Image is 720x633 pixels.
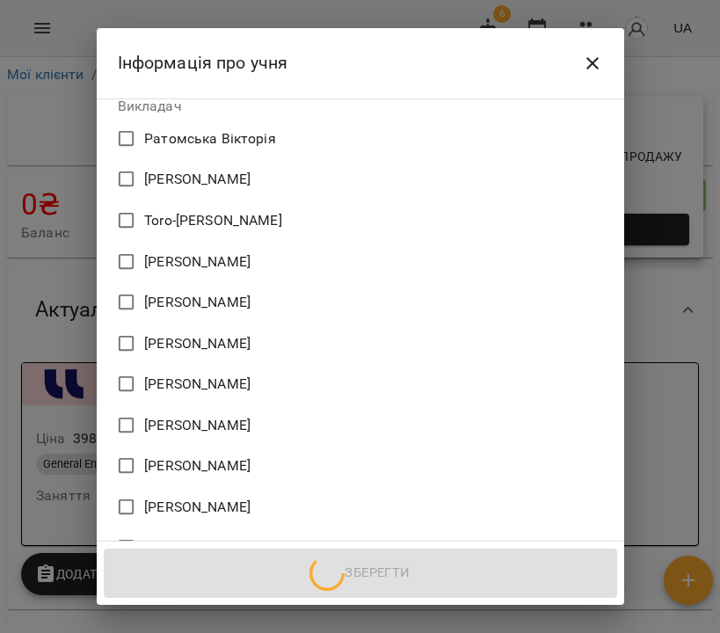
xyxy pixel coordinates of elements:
[144,415,251,436] span: [PERSON_NAME]
[118,49,288,76] h6: Інформація про учня
[144,537,251,558] span: [PERSON_NAME]
[118,99,603,113] label: Викладач
[571,42,614,84] button: Close
[144,292,251,313] span: [PERSON_NAME]
[144,333,251,354] span: [PERSON_NAME]
[144,169,251,190] span: [PERSON_NAME]
[144,455,251,477] span: [PERSON_NAME]
[144,210,282,231] span: Toro-[PERSON_NAME]
[144,128,276,149] span: Ратомська Вікторія
[144,497,251,518] span: [PERSON_NAME]
[144,374,251,395] span: [PERSON_NAME]
[144,251,251,273] span: [PERSON_NAME]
